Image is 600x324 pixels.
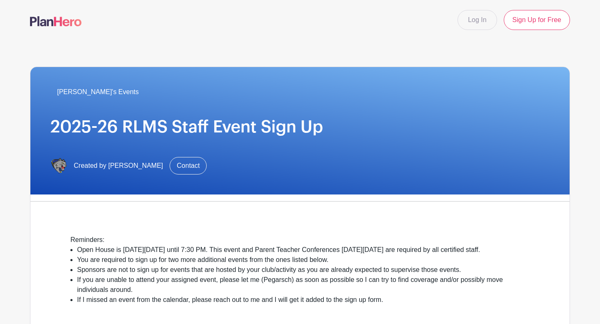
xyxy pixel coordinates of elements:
span: Created by [PERSON_NAME] [74,161,163,171]
span: [PERSON_NAME]'s Events [57,87,139,97]
li: If you are unable to attend your assigned event, please let me (Pegarsch) as soon as possible so ... [77,275,530,295]
li: If I missed an event from the calendar, please reach out to me and I will get it added to the sig... [77,295,530,305]
div: Reminders: [70,235,530,245]
a: Sign Up for Free [504,10,570,30]
h1: 2025-26 RLMS Staff Event Sign Up [50,117,550,137]
li: Sponsors are not to sign up for events that are hosted by your club/activity as you are already e... [77,265,530,275]
a: Contact [170,157,207,174]
img: IMG_6734.PNG [50,157,67,174]
img: logo-507f7623f17ff9eddc593b1ce0a138ce2505c220e1c5a4e2b4648c50719b7d32.svg [30,16,82,26]
li: Open House is [DATE][DATE] until 7:30 PM. This event and Parent Teacher Conferences [DATE][DATE] ... [77,245,530,255]
li: You are required to sign up for two more additional events from the ones listed below. [77,255,530,265]
a: Log In [457,10,497,30]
